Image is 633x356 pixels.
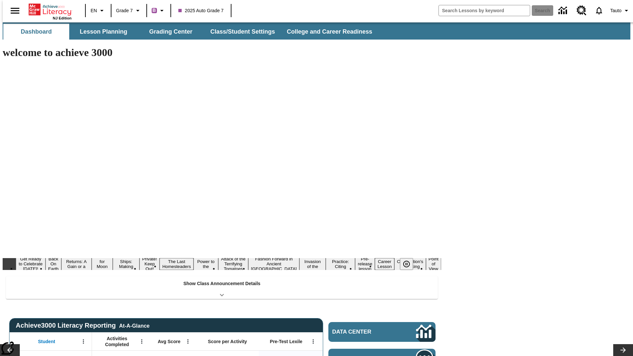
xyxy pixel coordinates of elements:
span: Data Center [332,329,394,335]
button: Profile/Settings [608,5,633,16]
a: Notifications [590,2,608,19]
button: Slide 11 The Invasion of the Free CD [299,253,326,275]
button: Pause [400,258,413,270]
button: Open side menu [5,1,25,20]
span: NJ Edition [53,16,72,20]
button: Slide 4 Time for Moon Rules? [92,253,113,275]
button: Open Menu [183,337,193,346]
button: Slide 15 The Constitution's Balancing Act [394,253,426,275]
button: Slide 14 Career Lesson [375,258,394,270]
span: Activities Completed [95,336,139,347]
button: Grading Center [138,24,204,40]
button: Language: EN, Select a language [88,5,109,16]
button: Slide 5 Cruise Ships: Making Waves [113,253,139,275]
span: Achieve3000 Literacy Reporting [16,322,150,329]
button: Grade: Grade 7, Select a grade [113,5,144,16]
span: Grade 7 [116,7,133,14]
button: Slide 13 Pre-release lesson [355,255,375,272]
button: Slide 12 Mixed Practice: Citing Evidence [326,253,355,275]
span: EN [91,7,97,14]
a: Data Center [555,2,573,20]
button: Open Menu [78,337,88,346]
button: Slide 8 Solar Power to the People [194,253,218,275]
span: Tauto [610,7,621,14]
button: Slide 16 Point of View [426,255,441,272]
div: Home [29,2,72,20]
a: Home [29,3,72,16]
button: Slide 1 Get Ready to Celebrate Juneteenth! [16,255,45,272]
button: Slide 9 Attack of the Terrifying Tomatoes [218,255,248,272]
span: Score per Activity [208,339,247,344]
button: Lesson carousel, Next [613,344,633,356]
button: Boost Class color is purple. Change class color [149,5,168,16]
button: College and Career Readiness [282,24,377,40]
p: Show Class Announcement Details [183,280,260,287]
button: Open Menu [137,337,147,346]
div: Show Class Announcement Details [6,276,438,299]
button: Class/Student Settings [205,24,280,40]
button: Open Menu [308,337,318,346]
div: Pause [400,258,420,270]
a: Data Center [328,322,436,342]
div: SubNavbar [3,24,378,40]
button: Lesson Planning [71,24,136,40]
span: Student [38,339,55,344]
h1: welcome to achieve 3000 [3,46,441,59]
span: Pre-Test Lexile [270,339,303,344]
span: Avg Score [158,339,180,344]
button: Slide 3 Free Returns: A Gain or a Drain? [61,253,92,275]
button: Slide 2 Back On Earth [45,255,61,272]
button: Dashboard [3,24,69,40]
span: 2025 Auto Grade 7 [178,7,224,14]
span: B [153,6,156,15]
input: search field [439,5,530,16]
button: Slide 6 Private! Keep Out! [139,255,160,272]
button: Slide 10 Fashion Forward in Ancient Rome [248,255,299,272]
div: SubNavbar [3,22,630,40]
div: At-A-Glance [119,322,149,329]
button: Slide 7 The Last Homesteaders [160,258,194,270]
a: Resource Center, Will open in new tab [573,2,590,19]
